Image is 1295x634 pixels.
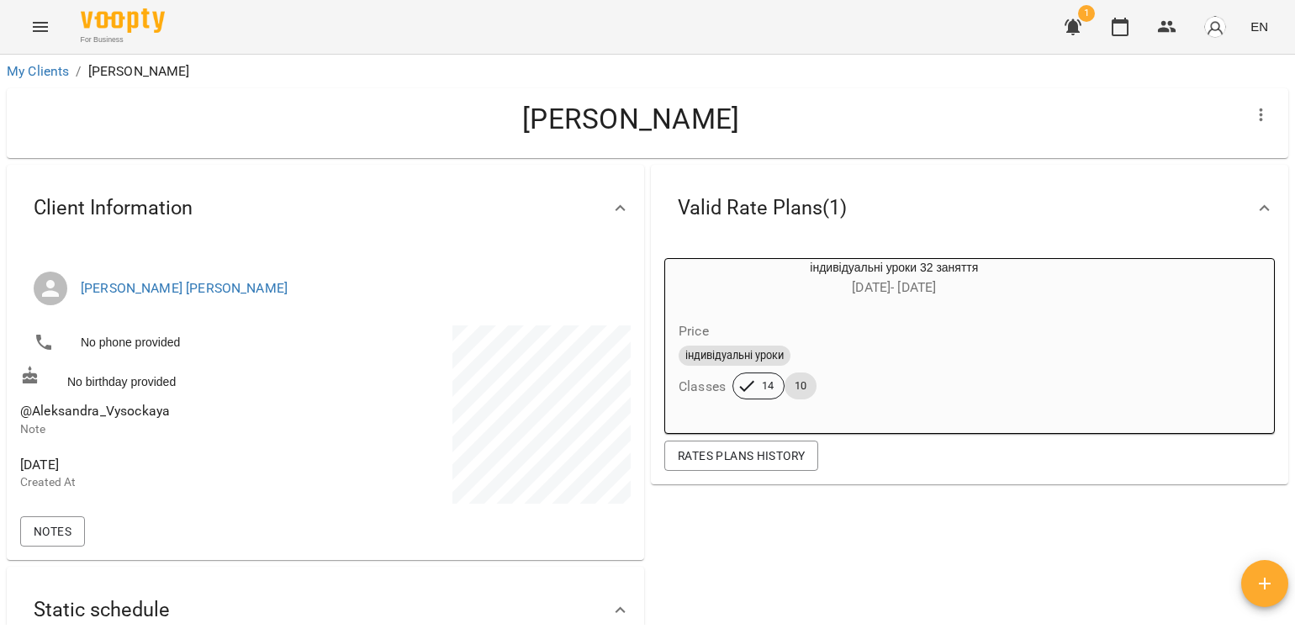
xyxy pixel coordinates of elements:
[81,280,288,296] a: [PERSON_NAME] [PERSON_NAME]
[1203,15,1227,39] img: avatar_s.png
[1244,11,1275,42] button: EN
[752,378,784,394] span: 14
[20,403,170,419] span: @Aleksandra_Vysockaya
[34,195,193,221] span: Client Information
[88,61,190,82] p: [PERSON_NAME]
[20,7,61,47] button: Menu
[20,102,1241,136] h4: [PERSON_NAME]
[852,279,936,295] span: [DATE] - [DATE]
[7,63,69,79] a: My Clients
[20,455,322,475] span: [DATE]
[678,195,847,221] span: Valid Rate Plans ( 1 )
[679,348,790,363] span: індивідуальні уроки
[651,165,1288,251] div: Valid Rate Plans(1)
[1250,18,1268,35] span: EN
[34,521,71,542] span: Notes
[678,446,805,466] span: Rates Plans History
[679,320,709,343] h6: Price
[20,516,85,547] button: Notes
[76,61,81,82] li: /
[20,474,322,491] p: Created At
[665,259,1123,420] button: індивідуальні уроки 32 заняття[DATE]- [DATE]Priceіндивідуальні урокиClasses1410
[81,34,165,45] span: For Business
[20,421,322,438] p: Note
[785,378,817,394] span: 10
[1078,5,1095,22] span: 1
[665,259,1123,299] div: індивідуальні уроки 32 заняття
[17,362,325,394] div: No birthday provided
[664,441,818,471] button: Rates Plans History
[34,597,170,623] span: Static schedule
[20,325,322,359] li: No phone provided
[81,8,165,33] img: Voopty Logo
[7,61,1288,82] nav: breadcrumb
[7,165,644,251] div: Client Information
[679,375,726,399] h6: Classes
